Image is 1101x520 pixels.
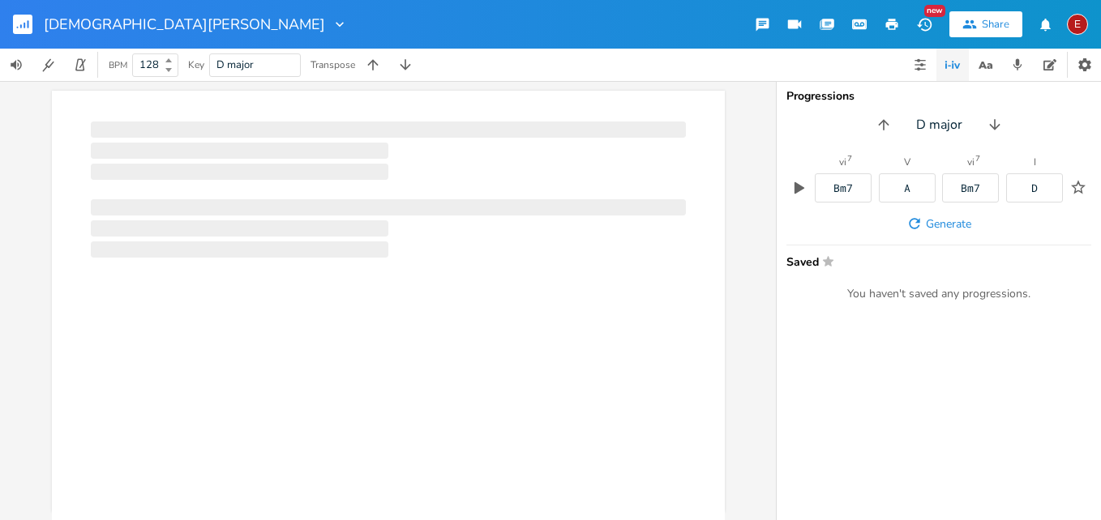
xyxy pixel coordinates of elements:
[216,58,254,72] span: D major
[786,287,1091,301] div: You haven't saved any progressions.
[786,91,1091,102] div: Progressions
[188,60,204,70] div: Key
[975,155,980,163] sup: 7
[916,116,962,134] span: D major
[109,61,127,70] div: BPM
[926,216,971,232] span: Generate
[982,17,1009,32] div: Share
[786,255,1082,267] span: Saved
[908,10,940,39] button: New
[839,157,846,167] div: vi
[847,155,852,163] sup: 7
[1067,14,1088,35] div: ECMcCready
[311,60,355,70] div: Transpose
[924,5,945,17] div: New
[1034,157,1036,167] div: I
[967,157,975,167] div: vi
[1067,6,1088,43] button: E
[44,17,325,32] span: [DEMOGRAPHIC_DATA][PERSON_NAME]
[833,183,853,194] div: Bm7
[904,157,910,167] div: V
[961,183,980,194] div: Bm7
[949,11,1022,37] button: Share
[904,183,910,194] div: A
[900,209,978,238] button: Generate
[1031,183,1038,194] div: D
